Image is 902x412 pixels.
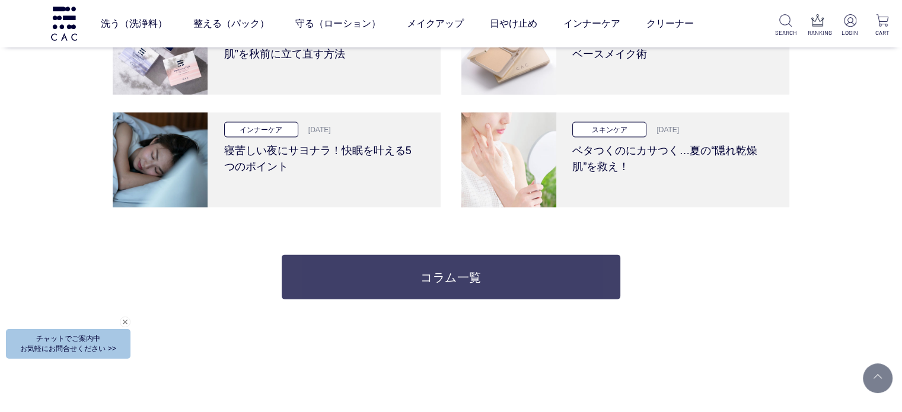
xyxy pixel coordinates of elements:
p: RANKING [808,28,828,37]
p: LOGIN [840,28,860,37]
a: RANKING [808,14,828,37]
p: スキンケア [572,122,646,137]
a: コラム一覧 [282,255,620,299]
h3: 寝苦しい夜にサヨナラ！快眠を叶える5つのポイント [224,138,421,175]
a: クリーナー [646,7,694,40]
img: logo [49,7,79,40]
a: 日やけ止め [490,7,537,40]
h3: ベタつくのにカサつく…夏の“隠れ乾燥肌”を救え！ [572,138,769,175]
a: 守る（ローション） [295,7,381,40]
a: LOGIN [840,14,860,37]
p: SEARCH [775,28,796,37]
a: ベタつくのにカサつく…夏の“隠れ乾燥肌”を救え！ スキンケア [DATE] ベタつくのにカサつく…夏の“隠れ乾燥肌”を救え！ [461,113,789,207]
p: [DATE] [301,124,331,135]
p: インナーケア [224,122,298,137]
a: 寝苦しい夜にサヨナラ！快眠を叶える5つのポイント インナーケア [DATE] 寝苦しい夜にサヨナラ！快眠を叶える5つのポイント [113,113,441,207]
a: メイクアップ [407,7,464,40]
img: 寝苦しい夜にサヨナラ！快眠を叶える5つのポイント [113,113,208,207]
a: SEARCH [775,14,796,37]
p: [DATE] [649,124,679,135]
a: インナーケア [563,7,620,40]
a: CART [872,14,893,37]
a: 洗う（洗浄料） [101,7,167,40]
img: ベタつくのにカサつく…夏の“隠れ乾燥肌”を救え！ [461,113,556,207]
p: CART [872,28,893,37]
a: 整える（パック） [193,7,269,40]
